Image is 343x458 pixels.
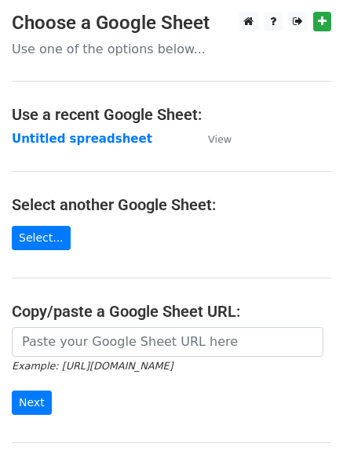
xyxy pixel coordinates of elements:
[12,41,331,57] p: Use one of the options below...
[12,195,331,214] h4: Select another Google Sheet:
[12,226,71,250] a: Select...
[12,12,331,35] h3: Choose a Google Sheet
[208,133,232,145] small: View
[12,360,173,372] small: Example: [URL][DOMAIN_NAME]
[12,302,331,321] h4: Copy/paste a Google Sheet URL:
[12,327,323,357] input: Paste your Google Sheet URL here
[12,105,331,124] h4: Use a recent Google Sheet:
[12,391,52,415] input: Next
[192,132,232,146] a: View
[12,132,152,146] a: Untitled spreadsheet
